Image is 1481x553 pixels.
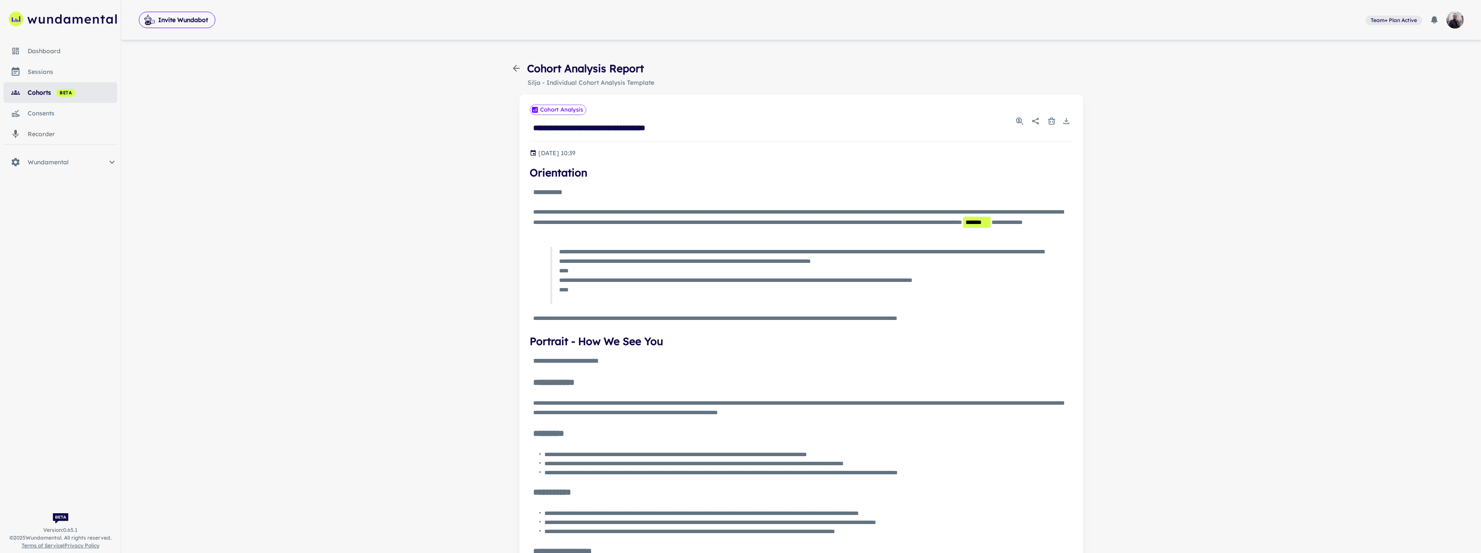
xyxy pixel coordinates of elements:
[64,542,99,549] a: Privacy Policy
[530,333,1073,349] h4: Portrait - How We See You
[139,11,215,29] span: Invite Wundabot to record a meeting
[1013,115,1026,128] button: Usage Statistics
[530,165,1073,180] h4: Orientation
[43,526,77,534] span: Version: 0.65.1
[509,78,1094,87] p: Silja - Individual Cohort Analysis Template
[1366,15,1422,26] a: View and manage your current plan and billing details.
[3,124,117,144] a: recorder
[1366,16,1422,24] span: View and manage your current plan and billing details.
[537,105,586,114] span: Cohort Analysis
[56,90,75,96] span: beta
[3,152,117,173] div: Wundamental
[10,534,112,542] span: © 2025 Wundamental. All rights reserved.
[1028,113,1043,129] button: Share report
[1446,11,1464,29] img: photoURL
[1367,16,1420,24] span: Team+ Plan Active
[28,88,117,97] div: cohorts
[3,61,117,82] a: sessions
[3,103,117,124] a: consents
[28,129,117,139] div: recorder
[28,157,107,167] span: Wundamental
[22,542,63,549] a: Terms of Service
[527,61,644,76] h4: Cohort Analysis Report
[22,542,99,550] span: |
[28,67,117,77] div: sessions
[538,148,576,158] p: Generated at
[3,82,117,103] a: cohorts beta
[139,12,215,28] button: Invite Wundabot
[28,109,117,118] div: consents
[3,41,117,61] a: Dashboard
[1060,115,1073,128] button: Download
[28,46,117,56] div: Dashboard
[1045,115,1058,128] button: Delete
